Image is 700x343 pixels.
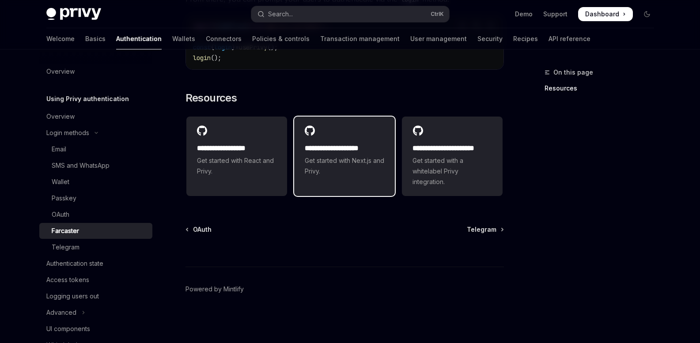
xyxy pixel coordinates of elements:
[116,28,162,49] a: Authentication
[206,28,242,49] a: Connectors
[46,275,89,285] div: Access tokens
[46,291,99,302] div: Logging users out
[578,7,633,21] a: Dashboard
[549,28,590,49] a: API reference
[39,125,152,141] button: Toggle Login methods section
[39,190,152,206] a: Passkey
[477,28,503,49] a: Security
[185,285,244,294] a: Powered by Mintlify
[172,28,195,49] a: Wallets
[52,144,66,155] div: Email
[515,10,533,19] a: Demo
[39,256,152,271] a: Authentication state
[52,193,76,204] div: Passkey
[52,160,110,171] div: SMS and WhatsApp
[46,111,75,122] div: Overview
[410,28,467,49] a: User management
[252,28,310,49] a: Policies & controls
[39,64,152,79] a: Overview
[39,223,152,239] a: Farcaster
[39,288,152,304] a: Logging users out
[467,225,496,234] span: Telegram
[39,174,152,190] a: Wallet
[193,54,211,62] span: login
[553,67,593,78] span: On this page
[585,10,619,19] span: Dashboard
[305,155,384,177] span: Get started with Next.js and Privy.
[46,128,89,138] div: Login methods
[431,11,444,18] span: Ctrl K
[39,321,152,337] a: UI components
[85,28,106,49] a: Basics
[52,242,79,253] div: Telegram
[52,226,79,236] div: Farcaster
[39,272,152,288] a: Access tokens
[46,66,75,77] div: Overview
[46,324,90,334] div: UI components
[513,28,538,49] a: Recipes
[185,91,237,105] span: Resources
[640,7,654,21] button: Toggle dark mode
[46,258,103,269] div: Authentication state
[39,207,152,222] a: OAuth
[251,6,449,22] button: Open search
[412,155,492,187] span: Get started with a whitelabel Privy integration.
[46,8,101,20] img: dark logo
[39,141,152,157] a: Email
[46,94,129,104] h5: Using Privy authentication
[467,225,503,234] a: Telegram
[268,9,293,19] div: Search...
[543,10,568,19] a: Support
[39,239,152,255] a: Telegram
[193,225,212,234] span: OAuth
[52,177,69,187] div: Wallet
[39,158,152,173] a: SMS and WhatsApp
[320,28,400,49] a: Transaction management
[197,155,276,177] span: Get started with React and Privy.
[545,81,661,95] a: Resources
[39,305,152,320] button: Toggle Advanced section
[39,109,152,124] a: Overview
[46,307,76,318] div: Advanced
[52,209,69,220] div: OAuth
[211,54,221,62] span: ();
[46,28,75,49] a: Welcome
[186,225,212,234] a: OAuth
